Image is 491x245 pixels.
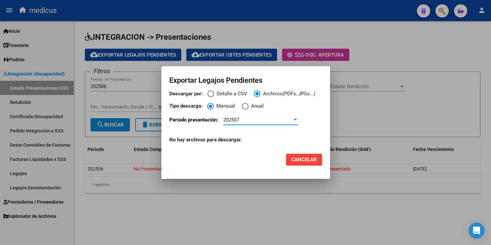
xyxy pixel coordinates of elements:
[468,222,484,238] div: Open Intercom Messenger
[214,90,247,98] span: Detalle a CSV
[291,157,317,163] span: Cancelar
[260,90,315,98] span: Archivos(PDFs, JPGs...)
[169,74,322,87] h2: Exportar Legajos Pendientes
[223,117,239,123] span: 202507
[169,136,322,144] p: No hay archivos para descargar.
[169,102,322,113] mat-radio-group: Tipo de descarga:
[169,117,218,123] span: Periodo presentación:
[169,103,202,109] strong: Tipo descarga:
[214,102,235,110] span: Mensual
[169,90,322,101] mat-radio-group: Descargar por:
[286,154,322,166] button: Cancelar
[169,91,203,97] strong: Descargar por:
[248,102,264,110] span: Anual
